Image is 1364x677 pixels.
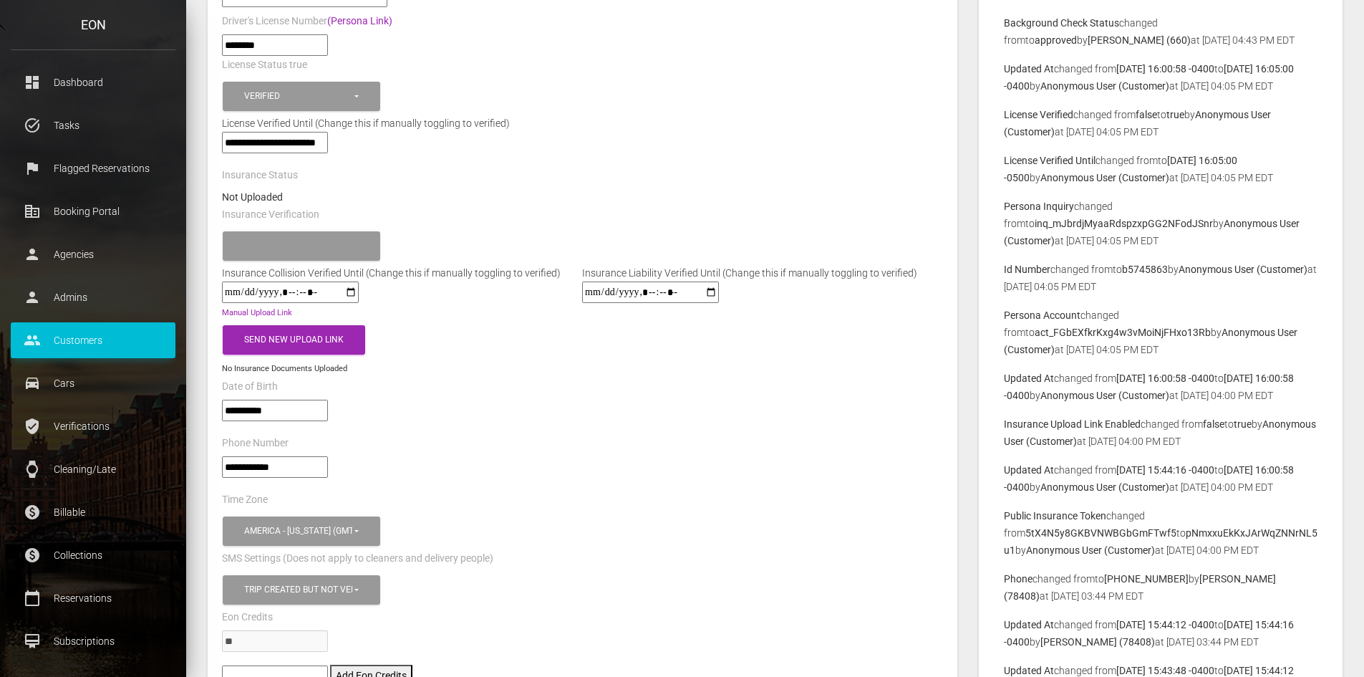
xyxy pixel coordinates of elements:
[1166,109,1184,120] b: true
[1004,198,1317,249] p: changed from to by at [DATE] 04:05 PM EDT
[327,15,392,27] a: (Persona Link)
[21,330,165,351] p: Customers
[1004,155,1095,166] b: License Verified Until
[1004,60,1317,95] p: changed from to by at [DATE] 04:05 PM EDT
[1004,418,1141,430] b: Insurance Upload Link Enabled
[1040,172,1169,183] b: Anonymous User (Customer)
[11,150,175,186] a: flag Flagged Reservations
[21,287,165,308] p: Admins
[222,208,319,222] label: Insurance Verification
[1004,507,1317,559] p: changed from to by at [DATE] 04:00 PM EDT
[21,201,165,222] p: Booking Portal
[1004,261,1317,295] p: changed from to by at [DATE] 04:05 PM EDT
[1035,34,1077,46] b: approved
[223,517,380,546] button: America - New York (GMT -05:00)
[1004,109,1073,120] b: License Verified
[1234,418,1252,430] b: true
[1004,201,1074,212] b: Persona Inquiry
[571,264,928,282] div: Insurance Liability Verified Until (Change this if manually toggling to verified)
[21,158,165,179] p: Flagged Reservations
[1035,218,1213,229] b: inq_mJbrdjMyaaRdspzxpGG2NFodJSnr
[21,501,165,523] p: Billable
[222,14,392,29] label: Driver's License Number
[1116,63,1214,75] b: [DATE] 16:00:58 -0400
[1004,461,1317,496] p: changed from to by at [DATE] 04:00 PM EDT
[223,325,365,355] button: Send New Upload Link
[11,279,175,315] a: person Admins
[222,191,283,203] strong: Not Uploaded
[244,584,352,596] div: Trip created but not verified , Customer is verified and trip is set to go
[1104,573,1189,585] b: [PHONE_NUMBER]
[21,458,165,480] p: Cleaning/Late
[1004,619,1054,630] b: Updated At
[21,630,165,652] p: Subscriptions
[1116,464,1214,476] b: [DATE] 15:44:16 -0400
[11,451,175,487] a: watch Cleaning/Late
[21,72,165,93] p: Dashboard
[211,264,571,282] div: Insurance Collision Verified Until (Change this if manually toggling to verified)
[1179,264,1307,275] b: Anonymous User (Customer)
[1203,418,1224,430] b: false
[1116,665,1214,676] b: [DATE] 15:43:48 -0400
[222,493,268,507] label: Time Zone
[1004,510,1106,522] b: Public Insurance Token
[1004,570,1317,605] p: changed from to by at [DATE] 03:44 PM EDT
[1040,636,1155,648] b: [PERSON_NAME] (78408)
[244,240,352,252] div: Please select
[1040,390,1169,401] b: Anonymous User (Customer)
[1025,527,1176,539] b: 5tX4N5y8GKBVNWBGbGmFTwf5
[1004,264,1050,275] b: Id Number
[21,115,165,136] p: Tasks
[1122,264,1168,275] b: b5745863
[222,58,307,72] label: License Status true
[1004,63,1054,75] b: Updated At
[1116,619,1214,630] b: [DATE] 15:44:12 -0400
[222,364,347,373] small: No Insurance Documents Uploaded
[1004,665,1054,676] b: Updated At
[222,436,289,451] label: Phone Number
[1088,34,1191,46] b: [PERSON_NAME] (660)
[11,64,175,100] a: dashboard Dashboard
[11,236,175,272] a: person Agencies
[1004,573,1032,585] b: Phone
[11,107,175,143] a: task_alt Tasks
[11,494,175,530] a: paid Billable
[21,373,165,394] p: Cars
[1004,309,1080,321] b: Persona Account
[222,168,298,183] label: Insurance Status
[21,544,165,566] p: Collections
[11,408,175,444] a: verified_user Verifications
[222,308,292,317] a: Manual Upload Link
[211,115,954,132] div: License Verified Until (Change this if manually toggling to verified)
[1004,14,1317,49] p: changed from to by at [DATE] 04:43 PM EDT
[1004,17,1119,29] b: Background Check Status
[11,193,175,229] a: corporate_fare Booking Portal
[222,610,273,625] label: Eon Credits
[1004,307,1317,358] p: changed from to by at [DATE] 04:05 PM EDT
[11,580,175,616] a: calendar_today Reservations
[222,380,278,394] label: Date of Birth
[11,623,175,659] a: card_membership Subscriptions
[223,82,380,111] button: Verified
[1004,370,1317,404] p: changed from to by at [DATE] 04:00 PM EDT
[21,587,165,609] p: Reservations
[1040,80,1169,92] b: Anonymous User (Customer)
[222,552,493,566] label: SMS Settings (Does not apply to cleaners and delivery people)
[1026,544,1155,556] b: Anonymous User (Customer)
[11,537,175,573] a: paid Collections
[1116,373,1214,384] b: [DATE] 16:00:58 -0400
[1004,152,1317,186] p: changed from to by at [DATE] 04:05 PM EDT
[1004,616,1317,650] p: changed from to by at [DATE] 03:44 PM EDT
[1040,481,1169,493] b: Anonymous User (Customer)
[1004,106,1317,140] p: changed from to by at [DATE] 04:05 PM EDT
[1004,416,1317,450] p: changed from to by at [DATE] 04:00 PM EDT
[11,322,175,358] a: people Customers
[1035,327,1211,338] b: act_FGbEXfkrKxg4w3vMoiNjFHxo13Rb
[223,575,380,605] button: Trip created but not verified, Customer is verified and trip is set to go
[244,525,352,537] div: America - [US_STATE] (GMT -05:00)
[1136,109,1157,120] b: false
[11,365,175,401] a: drive_eta Cars
[1004,373,1054,384] b: Updated At
[244,90,352,102] div: Verified
[21,416,165,437] p: Verifications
